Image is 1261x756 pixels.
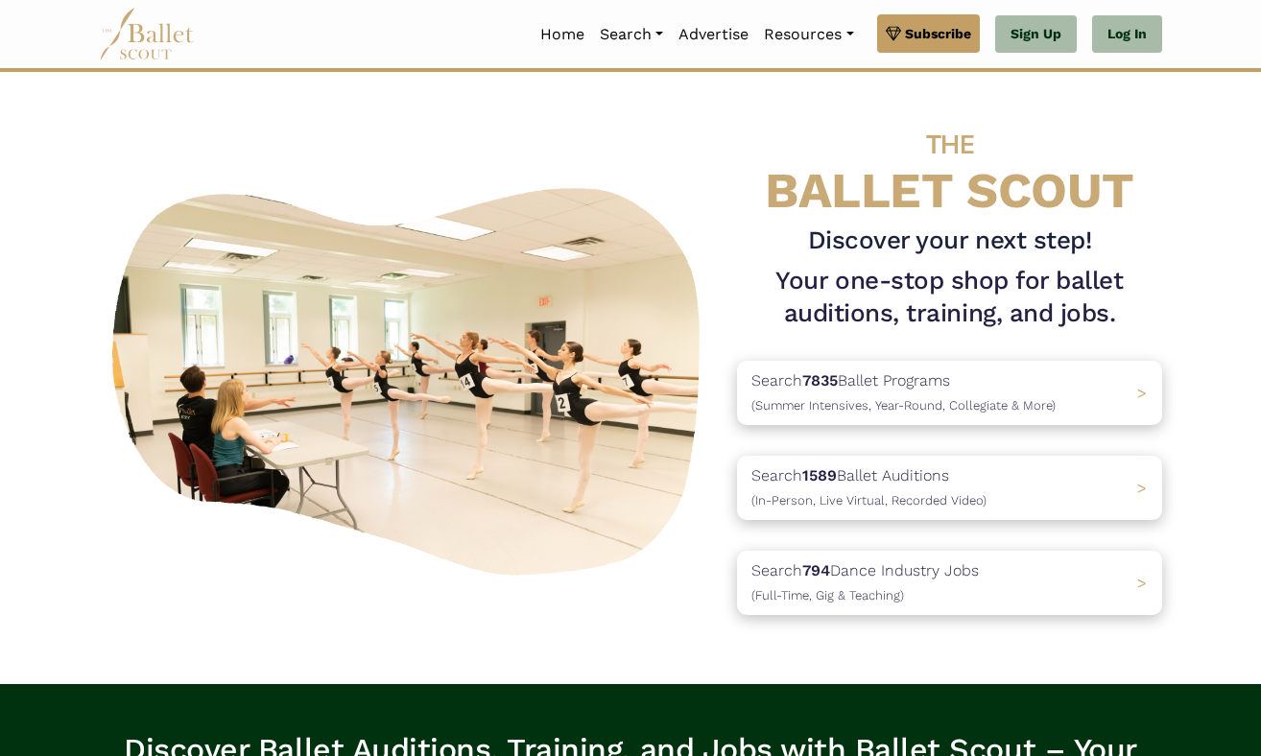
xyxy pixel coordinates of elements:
span: > [1137,384,1147,402]
span: (In-Person, Live Virtual, Recorded Video) [751,493,987,508]
span: Subscribe [905,23,971,44]
h1: Your one-stop shop for ballet auditions, training, and jobs. [737,265,1162,330]
img: gem.svg [886,23,901,44]
span: (Full-Time, Gig & Teaching) [751,588,904,602]
a: Search1589Ballet Auditions(In-Person, Live Virtual, Recorded Video) > [737,456,1162,520]
b: 1589 [802,466,837,484]
a: Search794Dance Industry Jobs(Full-Time, Gig & Teaching) > [737,551,1162,615]
b: 7835 [802,371,838,390]
a: Search [592,14,671,55]
a: Sign Up [995,15,1077,54]
a: Subscribe [877,14,980,53]
span: > [1137,479,1147,497]
p: Search Dance Industry Jobs [751,558,979,607]
span: > [1137,574,1147,592]
span: (Summer Intensives, Year-Round, Collegiate & More) [751,398,1056,413]
img: A group of ballerinas talking to each other in a ballet studio [99,170,722,585]
a: Log In [1092,15,1162,54]
span: THE [926,129,974,160]
h3: Discover your next step! [737,224,1162,257]
a: Home [533,14,592,55]
a: Resources [756,14,861,55]
a: Advertise [671,14,756,55]
b: 794 [802,561,830,579]
p: Search Ballet Programs [751,368,1056,417]
a: Search7835Ballet Programs(Summer Intensives, Year-Round, Collegiate & More)> [737,361,1162,425]
p: Search Ballet Auditions [751,463,987,512]
h4: BALLET SCOUT [737,110,1162,217]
